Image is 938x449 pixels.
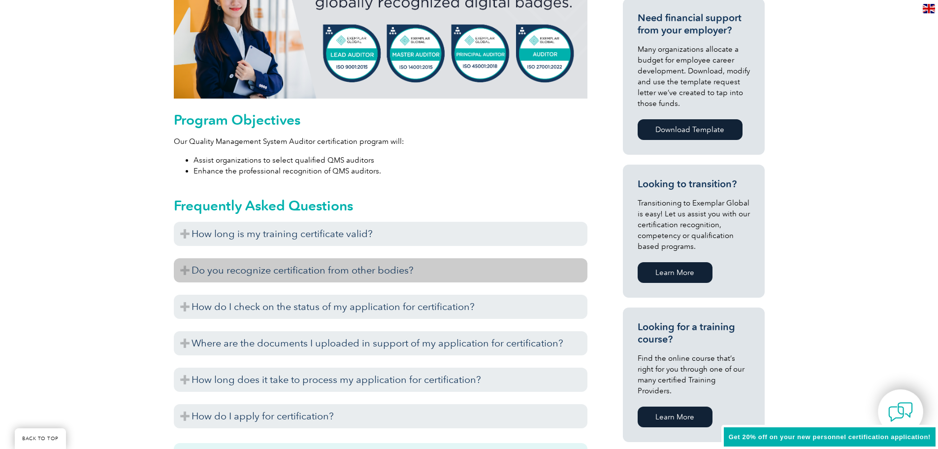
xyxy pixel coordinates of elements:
[638,262,712,283] a: Learn More
[174,258,587,282] h3: Do you recognize certification from other bodies?
[194,166,587,176] li: Enhance the professional recognition of QMS auditors.
[638,178,750,190] h3: Looking to transition?
[194,155,587,166] li: Assist organizations to select qualified QMS auditors
[174,331,587,355] h3: Where are the documents I uploaded in support of my application for certification?
[174,198,587,213] h2: Frequently Asked Questions
[174,404,587,428] h3: How do I apply for certification?
[174,368,587,392] h3: How long does it take to process my application for certification?
[729,433,931,441] span: Get 20% off on your new personnel certification application!
[638,321,750,345] h3: Looking for a training course?
[15,428,66,449] a: BACK TO TOP
[638,407,712,427] a: Learn More
[888,400,913,424] img: contact-chat.png
[638,12,750,36] h3: Need financial support from your employer?
[174,295,587,319] h3: How do I check on the status of my application for certification?
[923,4,935,13] img: en
[638,44,750,109] p: Many organizations allocate a budget for employee career development. Download, modify and use th...
[638,119,743,140] a: Download Template
[174,112,587,128] h2: Program Objectives
[638,198,750,252] p: Transitioning to Exemplar Global is easy! Let us assist you with our certification recognition, c...
[174,222,587,246] h3: How long is my training certificate valid?
[638,353,750,396] p: Find the online course that’s right for you through one of our many certified Training Providers.
[174,136,587,147] p: Our Quality Management System Auditor certification program will:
